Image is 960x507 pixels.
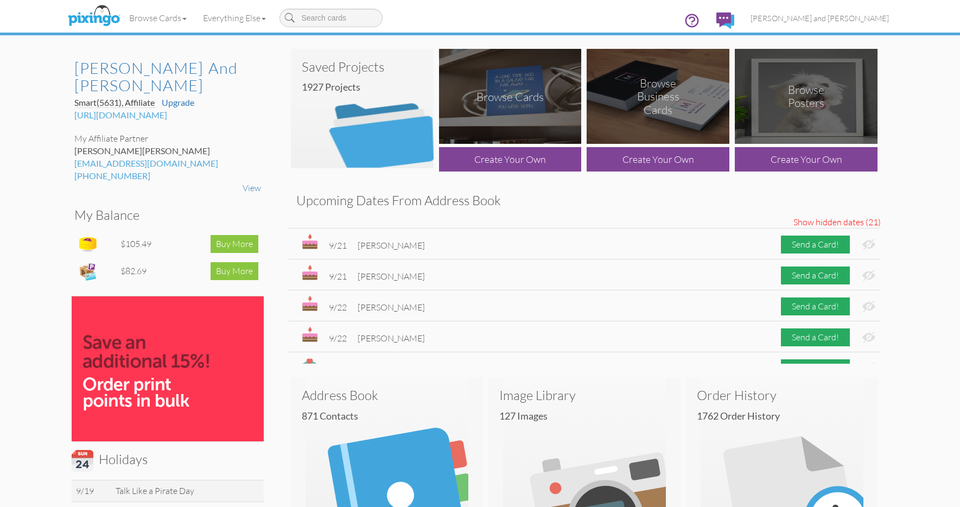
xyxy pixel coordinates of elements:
[211,235,258,253] div: Buy More
[358,364,510,375] span: [PERSON_NAME] and [PERSON_NAME]
[358,302,425,313] span: [PERSON_NAME]
[751,14,889,23] span: [PERSON_NAME] and [PERSON_NAME]
[302,234,318,249] img: bday.svg
[121,4,195,31] a: Browse Cards
[358,240,425,251] span: [PERSON_NAME]
[329,270,347,283] div: 9/21
[118,231,176,258] td: $105.49
[302,358,318,376] img: wedding.svg
[862,270,875,281] img: eye-ban.svg
[329,301,347,314] div: 9/22
[74,170,261,182] div: [PHONE_NUMBER]
[742,4,897,32] a: [PERSON_NAME] and [PERSON_NAME]
[74,145,261,157] div: [PERSON_NAME]
[291,49,434,168] img: saved-projects2.png
[72,450,256,472] h3: Holidays
[74,97,155,107] span: Smart
[72,296,264,441] img: save15_bulk-100.jpg
[499,388,670,402] h3: Image Library
[781,359,850,377] div: Send a Card!
[162,97,194,107] a: Upgrade
[587,147,729,172] div: Create Your Own
[65,3,123,30] img: pixingo logo
[697,411,875,422] h4: 1762 Order History
[142,145,210,156] span: [PERSON_NAME]
[74,97,156,108] a: Smart(5631), Affiliate
[74,208,253,222] h3: My Balance
[77,233,99,255] img: points-icon.png
[862,301,875,312] img: eye-ban.svg
[122,97,155,107] span: , Affiliate
[793,216,881,229] span: Show hidden dates (21)
[781,297,850,315] div: Send a Card!
[302,265,318,280] img: bday.svg
[74,60,250,94] h2: [PERSON_NAME] and [PERSON_NAME]
[302,60,423,74] h3: Saved Projects
[439,49,582,144] img: browse-cards.png
[476,90,544,103] div: Browse Cards
[195,4,274,31] a: Everything Else
[97,97,122,107] span: (5631)
[358,333,425,344] span: [PERSON_NAME]
[499,411,678,422] h4: 127 images
[74,109,261,122] div: [URL][DOMAIN_NAME]
[302,327,318,342] img: bday.svg
[862,363,875,374] img: eye-ban.svg
[74,157,261,170] div: [EMAIL_ADDRESS][DOMAIN_NAME]
[243,182,261,193] a: View
[735,49,878,144] img: browse-posters.png
[118,258,176,285] td: $82.69
[302,296,318,311] img: bday.svg
[279,9,383,27] input: Search cards
[781,236,850,253] div: Send a Card!
[862,239,875,250] img: eye-ban.svg
[329,239,347,252] div: 9/21
[74,60,261,94] a: [PERSON_NAME] and [PERSON_NAME]
[862,332,875,343] img: eye-ban.svg
[302,411,480,422] h4: 871 Contacts
[72,480,112,502] td: 9/19
[111,480,263,502] td: Talk Like a Pirate Day
[587,49,729,144] img: browse-business-cards.png
[781,267,850,284] div: Send a Card!
[358,271,425,282] span: [PERSON_NAME]
[329,332,347,345] div: 9/22
[771,83,842,110] div: Browse Posters
[329,363,347,376] div: 9/23
[211,262,258,280] div: Buy More
[302,82,431,93] h4: 1927 Projects
[735,147,878,172] div: Create Your Own
[77,261,99,282] img: expense-icon.png
[622,76,694,117] div: Browse Business Cards
[72,450,93,472] img: calendar.svg
[781,328,850,346] div: Send a Card!
[697,388,867,402] h3: Order History
[74,132,261,145] div: My Affiliate Partner
[296,193,873,207] h3: Upcoming Dates From Address Book
[439,147,582,172] div: Create Your Own
[716,12,734,29] img: comments.svg
[302,388,472,402] h3: Address Book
